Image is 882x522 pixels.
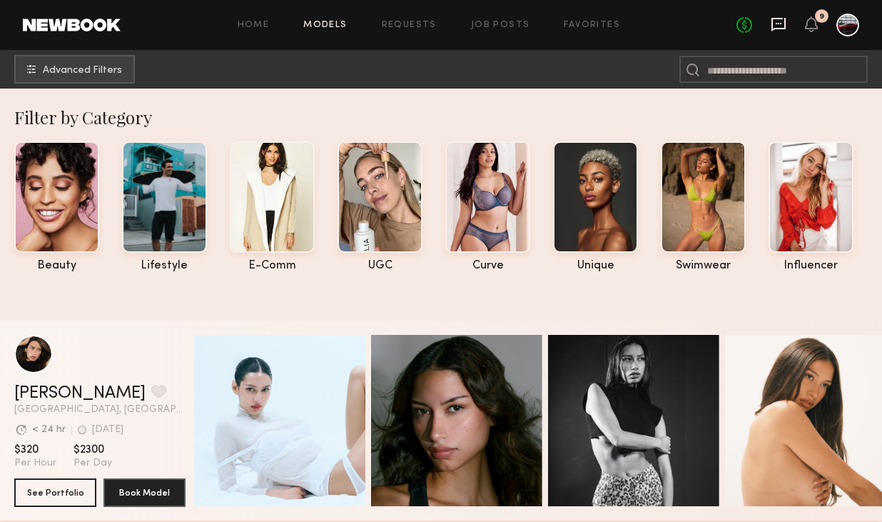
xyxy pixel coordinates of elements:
span: Advanced Filters [43,66,122,76]
span: Per Hour [14,457,56,470]
div: curve [445,260,530,272]
span: Per Day [73,457,112,470]
a: [PERSON_NAME] [14,385,146,402]
button: See Portfolio [14,478,96,507]
div: influencer [769,260,853,272]
a: Requests [382,21,437,30]
div: swimwear [661,260,746,272]
a: Favorites [564,21,620,30]
span: $2300 [73,443,112,457]
div: < 24 hr [32,425,66,435]
div: lifestyle [122,260,207,272]
a: Job Posts [471,21,530,30]
div: Filter by Category [14,106,882,129]
a: Home [238,21,270,30]
button: Book Model [103,478,186,507]
div: [DATE] [92,425,123,435]
span: $320 [14,443,56,457]
div: UGC [338,260,422,272]
div: 9 [819,13,824,21]
button: Advanced Filters [14,55,135,84]
div: e-comm [230,260,315,272]
span: [GEOGRAPHIC_DATA], [GEOGRAPHIC_DATA] [14,405,186,415]
div: unique [553,260,638,272]
div: beauty [14,260,99,272]
a: Models [303,21,347,30]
